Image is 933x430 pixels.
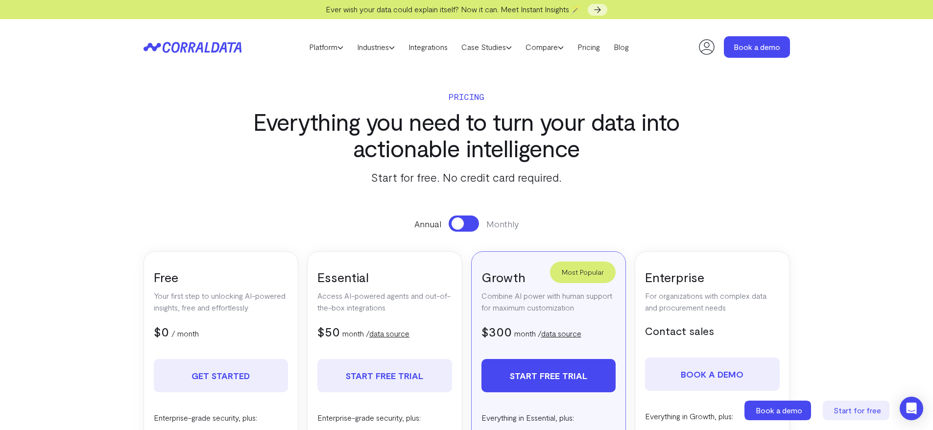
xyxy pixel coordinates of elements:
span: Annual [414,217,441,230]
p: / month [171,328,199,339]
h3: Free [154,269,288,285]
a: Start free trial [481,359,616,392]
span: $0 [154,324,169,339]
span: Ever wish your data could explain itself? Now it can. Meet Instant Insights 🪄 [326,4,581,14]
h3: Everything you need to turn your data into actionable intelligence [239,108,695,161]
a: Blog [607,40,636,54]
a: Book a demo [744,401,813,420]
p: Pricing [239,90,695,103]
h3: Essential [317,269,452,285]
a: Start for free [823,401,891,420]
a: Platform [302,40,350,54]
p: For organizations with complex data and procurement needs [645,290,780,313]
a: Book a demo [645,358,780,391]
p: Everything in Growth, plus: [645,410,780,422]
a: Compare [519,40,571,54]
a: Start free trial [317,359,452,392]
span: $300 [481,324,512,339]
a: data source [541,329,581,338]
p: Your first step to unlocking AI-powered insights, free and effortlessly [154,290,288,313]
p: month / [342,328,409,339]
p: Everything in Essential, plus: [481,412,616,424]
div: Most Popular [550,262,616,283]
a: Industries [350,40,402,54]
h3: Enterprise [645,269,780,285]
a: Integrations [402,40,455,54]
a: Book a demo [724,36,790,58]
p: Enterprise-grade security, plus: [154,412,288,424]
p: month / [514,328,581,339]
h3: Growth [481,269,616,285]
h5: Contact sales [645,323,780,338]
p: Access AI-powered agents and out-of-the-box integrations [317,290,452,313]
p: Enterprise-grade security, plus: [317,412,452,424]
span: $50 [317,324,340,339]
span: Start for free [834,406,881,415]
p: Start for free. No credit card required. [239,168,695,186]
a: Pricing [571,40,607,54]
p: Combine AI power with human support for maximum customization [481,290,616,313]
a: data source [369,329,409,338]
div: Open Intercom Messenger [900,397,923,420]
span: Monthly [486,217,519,230]
span: Book a demo [756,406,802,415]
a: Case Studies [455,40,519,54]
a: Get Started [154,359,288,392]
